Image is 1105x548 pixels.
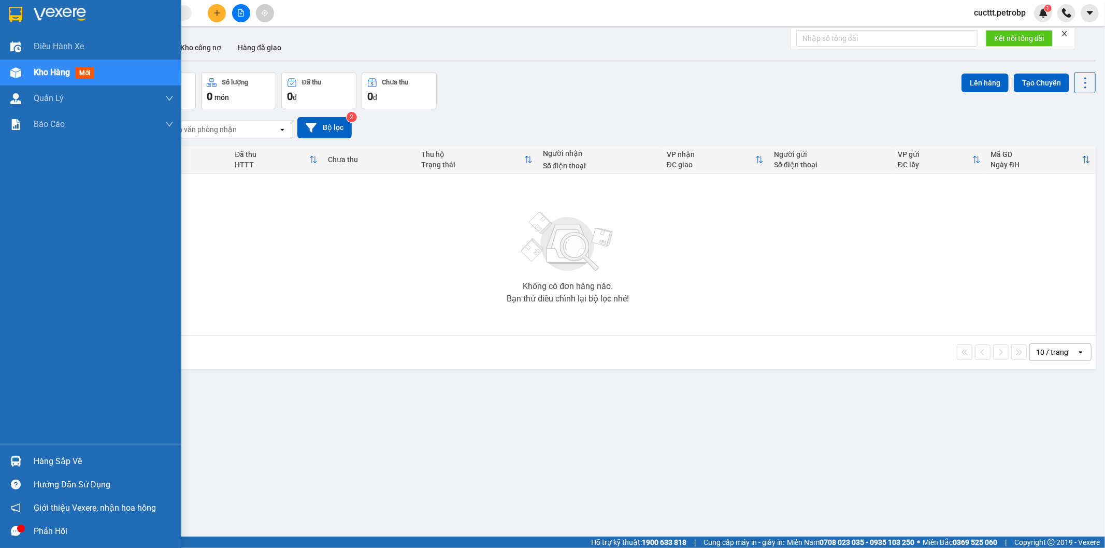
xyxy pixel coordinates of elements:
div: ĐC lấy [898,161,972,169]
span: notification [11,503,21,513]
span: question-circle [11,480,21,489]
button: Đã thu0đ [281,72,356,109]
th: Toggle SortBy [986,146,1096,174]
span: Điều hành xe [34,40,84,53]
span: 0 [367,90,373,103]
svg: open [1077,348,1085,356]
button: Số lượng0món [201,72,276,109]
span: 0 [207,90,212,103]
span: Quản Lý [34,92,64,105]
img: warehouse-icon [10,41,21,52]
span: aim [261,9,268,17]
span: Miền Bắc [923,537,997,548]
div: 10 / trang [1036,347,1068,357]
input: Nhập số tổng đài [796,30,978,47]
div: Số lượng [222,79,248,86]
button: plus [208,4,226,22]
span: Hỗ trợ kỹ thuật: [591,537,686,548]
div: Số điện thoại [543,162,656,170]
span: cucttt.petrobp [966,6,1034,19]
img: warehouse-icon [10,456,21,467]
img: warehouse-icon [10,93,21,104]
button: caret-down [1081,4,1099,22]
button: file-add [232,4,250,22]
button: Tạo Chuyến [1014,74,1069,92]
div: Hướng dẫn sử dụng [34,477,174,493]
div: VP gửi [898,150,972,158]
span: Kết nối tổng đài [994,33,1044,44]
span: 0 [287,90,293,103]
strong: 1900 633 818 [642,538,686,546]
span: 1 [1046,5,1050,12]
button: aim [256,4,274,22]
span: món [214,93,229,102]
img: solution-icon [10,119,21,130]
span: đ [293,93,297,102]
th: Toggle SortBy [893,146,986,174]
img: warehouse-icon [10,67,21,78]
div: Đã thu [235,150,309,158]
span: | [1005,537,1007,548]
span: Báo cáo [34,118,65,131]
div: Chưa thu [328,155,411,164]
button: Lên hàng [962,74,1009,92]
button: Hàng đã giao [229,35,290,60]
div: VP nhận [667,150,755,158]
div: Chưa thu [382,79,409,86]
span: close [1061,30,1068,37]
span: mới [75,67,94,79]
div: Trạng thái [421,161,524,169]
div: Người nhận [543,149,656,157]
span: down [165,94,174,103]
div: Không có đơn hàng nào. [523,282,613,291]
div: Ghi chú [146,161,225,169]
span: đ [373,93,377,102]
div: Mã GD [991,150,1082,158]
button: Chưa thu0đ [362,72,437,109]
strong: 0369 525 060 [953,538,997,546]
div: Ngày ĐH [991,161,1082,169]
div: Số điện thoại [774,161,887,169]
div: Bạn thử điều chỉnh lại bộ lọc nhé! [507,295,629,303]
svg: open [278,125,286,134]
span: message [11,526,21,536]
div: Đã thu [302,79,321,86]
strong: 0708 023 035 - 0935 103 250 [820,538,914,546]
sup: 1 [1044,5,1052,12]
span: plus [213,9,221,17]
div: Người gửi [774,150,887,158]
span: file-add [237,9,245,17]
sup: 2 [347,112,357,122]
div: Tên món [146,150,225,158]
th: Toggle SortBy [416,146,538,174]
div: Hàng sắp về [34,454,174,469]
div: Chọn văn phòng nhận [165,124,237,135]
span: ⚪️ [917,540,920,544]
button: Bộ lọc [297,117,352,138]
button: Kho công nợ [172,35,229,60]
div: ĐC giao [667,161,755,169]
span: down [165,120,174,128]
img: logo-vxr [9,7,22,22]
img: phone-icon [1062,8,1071,18]
img: icon-new-feature [1039,8,1048,18]
span: Miền Nam [787,537,914,548]
span: caret-down [1085,8,1095,18]
span: Kho hàng [34,67,70,77]
th: Toggle SortBy [229,146,323,174]
span: Cung cấp máy in - giấy in: [704,537,784,548]
span: | [694,537,696,548]
th: Toggle SortBy [662,146,769,174]
span: copyright [1047,539,1055,546]
div: Thu hộ [421,150,524,158]
div: HTTT [235,161,309,169]
span: Giới thiệu Vexere, nhận hoa hồng [34,501,156,514]
img: svg+xml;base64,PHN2ZyBjbGFzcz0ibGlzdC1wbHVnX19zdmciIHhtbG5zPSJodHRwOi8vd3d3LnczLm9yZy8yMDAwL3N2Zy... [516,206,620,278]
button: Kết nối tổng đài [986,30,1053,47]
div: Phản hồi [34,524,174,539]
